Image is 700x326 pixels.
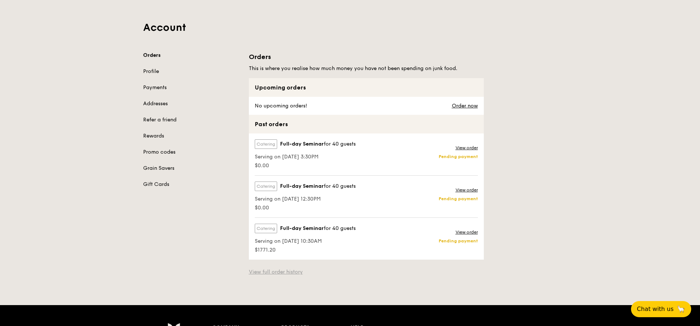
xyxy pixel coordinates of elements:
label: Catering [255,139,277,149]
span: Serving on [DATE] 3:30PM [255,153,356,161]
a: View order [456,145,478,151]
a: Gift Cards [143,181,240,188]
div: No upcoming orders! [249,97,312,115]
a: Promo codes [143,149,240,156]
a: View full order history [249,268,303,276]
h1: Orders [249,52,484,62]
span: for 40 guests [324,225,356,231]
div: Past orders [249,115,484,133]
a: Profile [143,68,240,75]
a: Grain Savers [143,165,240,172]
a: Rewards [143,132,240,140]
span: Full-day Seminar [280,140,324,148]
button: Chat with us🦙 [631,301,691,317]
span: Serving on [DATE] 10:30AM [255,238,356,245]
span: Serving on [DATE] 12:30PM [255,195,356,203]
span: 🦙 [677,305,685,314]
p: Pending payment [439,238,478,244]
a: View order [456,229,478,235]
div: Upcoming orders [249,78,484,97]
label: Catering [255,224,277,233]
a: Refer a friend [143,116,240,124]
a: Payments [143,84,240,91]
h1: Account [143,21,557,34]
p: Pending payment [439,154,478,160]
a: View order [456,187,478,193]
span: $0.00 [255,162,356,169]
span: for 40 guests [324,141,356,147]
a: Order now [452,103,478,109]
span: Full-day Seminar [280,225,324,232]
a: Orders [143,52,240,59]
span: Full-day Seminar [280,183,324,190]
span: $1771.20 [255,246,356,254]
a: Addresses [143,100,240,107]
h5: This is where you realise how much money you have not been spending on junk food. [249,65,484,72]
label: Catering [255,182,277,191]
p: Pending payment [439,196,478,202]
span: for 40 guests [324,183,356,189]
span: $0.00 [255,204,356,212]
span: Chat with us [637,305,674,314]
